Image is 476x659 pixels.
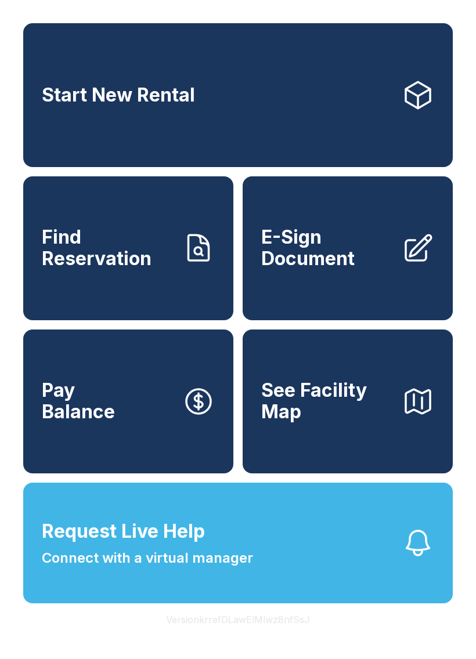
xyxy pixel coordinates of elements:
span: Pay Balance [42,380,115,422]
span: E-Sign Document [261,227,392,269]
span: Find Reservation [42,227,173,269]
span: Connect with a virtual manager [42,548,253,569]
button: Request Live HelpConnect with a virtual manager [23,483,453,603]
a: Start New Rental [23,23,453,167]
a: Find Reservation [23,176,233,320]
button: See Facility Map [243,329,453,473]
span: Request Live Help [42,517,205,545]
span: See Facility Map [261,380,392,422]
a: E-Sign Document [243,176,453,320]
span: Start New Rental [42,85,195,106]
button: VersionkrrefDLawElMlwz8nfSsJ [157,603,319,636]
button: PayBalance [23,329,233,473]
